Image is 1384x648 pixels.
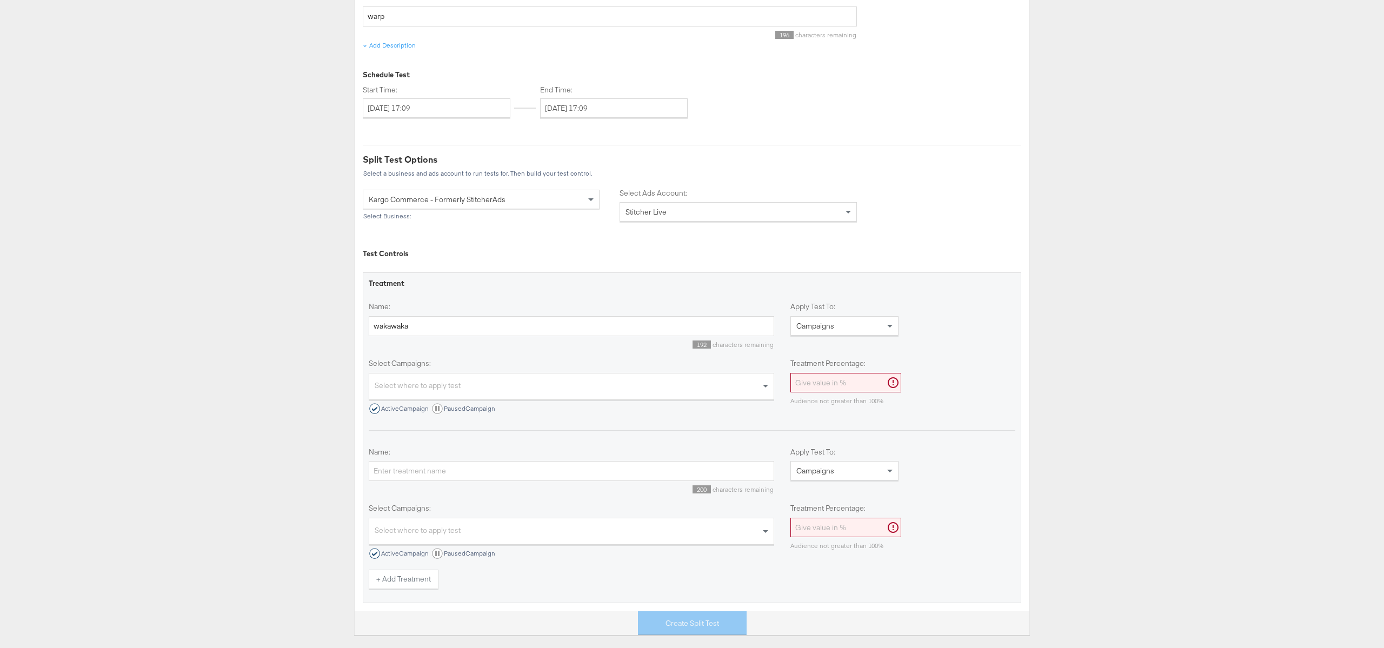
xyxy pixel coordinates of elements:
div: Select Business: [363,212,600,220]
div: Schedule Test [363,70,857,80]
div: Add Description [369,41,416,50]
div: characters remaining [363,31,857,39]
label: End Time: [518,85,692,95]
label: Treatment Percentage: [790,503,899,513]
span: Campaigns [796,321,834,331]
div: Test Controls [363,249,1021,259]
input: Give value in % [790,373,901,393]
div: Audience not greater than 100% [790,397,883,405]
div: Select where to apply test [369,521,774,544]
button: + Add Treatment [369,570,438,589]
div: Active Campaign Paused Campaign [369,403,774,414]
span: 192 [693,340,711,349]
input: Enter test name [363,6,857,26]
div: Split Test Options [363,153,1021,166]
span: 196 [775,31,794,39]
label: Start Time: [363,85,510,95]
div: characters remaining [369,340,774,349]
div: Select where to apply test [369,376,774,399]
div: Treatment [369,278,1015,289]
label: Select campaigns: [369,503,774,513]
label: Apply Test To: [790,447,899,457]
input: Enter treatment name [369,316,774,336]
label: Apply Test To: [790,302,899,312]
span: Kargo Commerce - Formerly StitcherAds [369,195,505,204]
input: Enter treatment name [369,461,774,481]
span: Stitcher Live [626,207,667,217]
div: characters remaining [369,485,774,493]
label: Select Ads Account: [620,188,856,198]
label: Name: [369,302,774,312]
div: Audience not greater than 100% [790,542,883,550]
span: 200 [693,485,711,493]
input: Give value in % [790,518,901,538]
label: Select campaigns: [369,358,774,369]
div: Add Description [363,41,416,50]
div: Select a business and ads account to run tests for. Then build your test control. [363,170,1021,177]
span: Campaigns [796,466,834,476]
div: Active Campaign Paused Campaign [369,548,774,559]
label: Treatment Percentage: [790,358,899,369]
label: Name: [369,447,774,457]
